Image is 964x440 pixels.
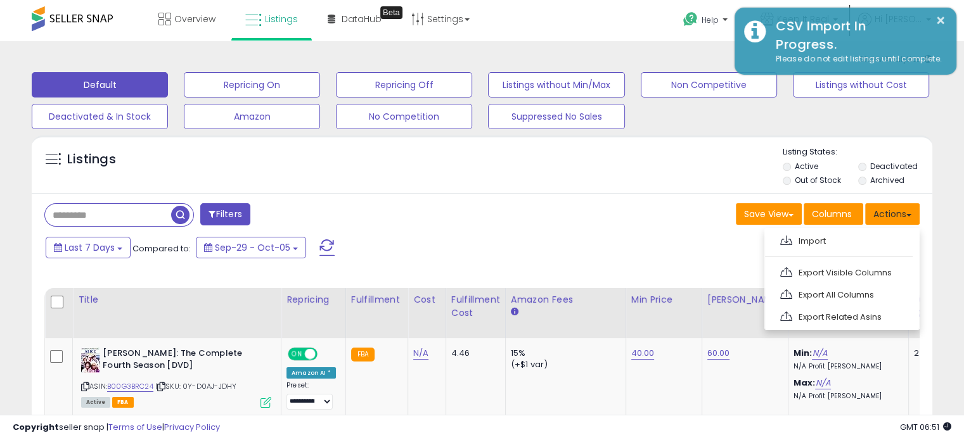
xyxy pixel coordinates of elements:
[511,359,616,370] div: (+$1 var)
[336,104,472,129] button: No Competition
[174,13,215,25] span: Overview
[795,161,818,172] label: Active
[511,306,518,318] small: Amazon Fees.
[351,348,375,361] small: FBA
[164,421,220,433] a: Privacy Policy
[78,293,276,306] div: Title
[184,72,320,97] button: Repricing On
[641,72,777,97] button: Non Competitive
[511,348,616,359] div: 15%
[631,347,655,360] a: 40.00
[707,293,783,306] div: [PERSON_NAME]
[702,15,719,25] span: Help
[286,293,340,306] div: Repricing
[771,285,910,305] a: Export All Columns
[13,422,220,434] div: seller snap | |
[286,367,336,379] div: Amazon AI *
[794,392,899,401] p: N/A Profit [PERSON_NAME]
[184,104,320,129] button: Amazon
[900,421,951,433] span: 2025-10-13 06:51 GMT
[488,72,624,97] button: Listings without Min/Max
[46,237,131,258] button: Last 7 Days
[132,242,191,255] span: Compared to:
[155,381,236,391] span: | SKU: 0Y-D0AJ-JDHY
[935,13,946,28] button: ×
[788,288,908,338] th: The percentage added to the cost of goods (COGS) that forms the calculator for Min & Max prices.
[794,347,813,359] b: Min:
[865,203,920,225] button: Actions
[914,348,953,359] div: 2
[783,146,932,158] p: Listing States:
[736,203,802,225] button: Save View
[81,397,110,408] span: All listings currently available for purchase on Amazon
[289,349,305,360] span: ON
[103,348,257,374] b: [PERSON_NAME]: The Complete Fourth Season [DVD]
[631,293,697,306] div: Min Price
[351,293,402,306] div: Fulfillment
[488,104,624,129] button: Suppressed No Sales
[794,362,899,371] p: N/A Profit [PERSON_NAME]
[380,6,402,19] div: Tooltip anchor
[870,161,917,172] label: Deactivated
[771,231,910,251] a: Import
[13,421,59,433] strong: Copyright
[112,397,134,408] span: FBA
[795,175,841,185] label: Out of Stock
[771,263,910,282] a: Export Visible Columns
[451,293,500,320] div: Fulfillment Cost
[766,53,947,65] div: Please do not edit listings until complete.
[215,241,290,254] span: Sep-29 - Oct-05
[794,377,816,389] b: Max:
[793,72,929,97] button: Listings without Cost
[67,151,116,168] h5: Listings
[451,348,496,359] div: 4.46
[870,175,904,185] label: Archived
[673,2,740,41] a: Help
[815,377,830,389] a: N/A
[511,293,620,306] div: Amazon Fees
[342,13,382,25] span: DataHub
[804,203,863,225] button: Columns
[108,421,162,433] a: Terms of Use
[707,347,730,360] a: 60.00
[196,237,306,258] button: Sep-29 - Oct-05
[81,348,271,406] div: ASIN:
[286,381,336,410] div: Preset:
[771,307,910,327] a: Export Related Asins
[107,381,153,392] a: B00G3BRC24
[812,208,852,220] span: Columns
[766,17,947,53] div: CSV Import In Progress.
[683,11,698,27] i: Get Help
[413,293,440,306] div: Cost
[316,349,336,360] span: OFF
[413,347,428,360] a: N/A
[32,72,168,97] button: Default
[812,347,827,360] a: N/A
[336,72,472,97] button: Repricing Off
[81,348,100,373] img: 51pK1pAY4ML._SL40_.jpg
[65,241,115,254] span: Last 7 Days
[265,13,298,25] span: Listings
[32,104,168,129] button: Deactivated & In Stock
[200,203,250,225] button: Filters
